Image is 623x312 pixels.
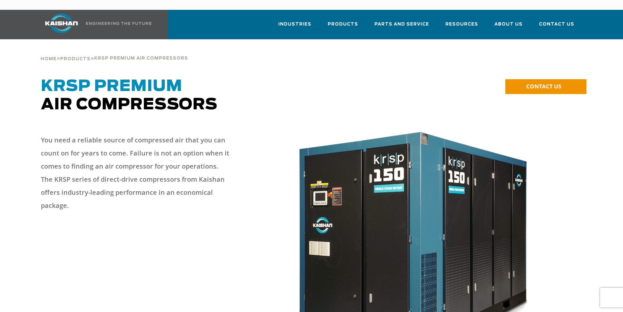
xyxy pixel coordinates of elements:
[41,79,217,113] span: Air Compressors
[374,21,429,28] span: Parts and Service
[41,57,57,61] span: Home
[494,21,523,28] span: About Us
[526,83,561,90] span: CONTACT US
[445,16,478,38] a: Resources
[278,16,311,38] a: Industries
[86,22,151,25] img: Engineering the future
[328,16,358,38] a: Products
[494,16,523,38] a: About Us
[328,21,358,28] span: Products
[94,56,188,61] span: krsp premium air compressors
[60,57,91,61] span: Products
[37,13,86,33] img: kaishan logo
[374,16,429,38] a: Parts and Service
[505,79,586,94] a: CONTACT US
[60,56,91,62] a: Products
[445,21,478,28] span: Resources
[539,21,574,28] span: Contact Us
[539,16,574,38] a: Contact Us
[37,10,153,39] a: Kaishan USA
[41,39,188,64] div: > >
[41,79,182,94] span: KRSP Premium
[41,56,57,62] a: Home
[278,21,311,28] span: Industries
[41,134,231,212] p: You need a reliable source of compressed air that you can count on for years to come. Failure is ...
